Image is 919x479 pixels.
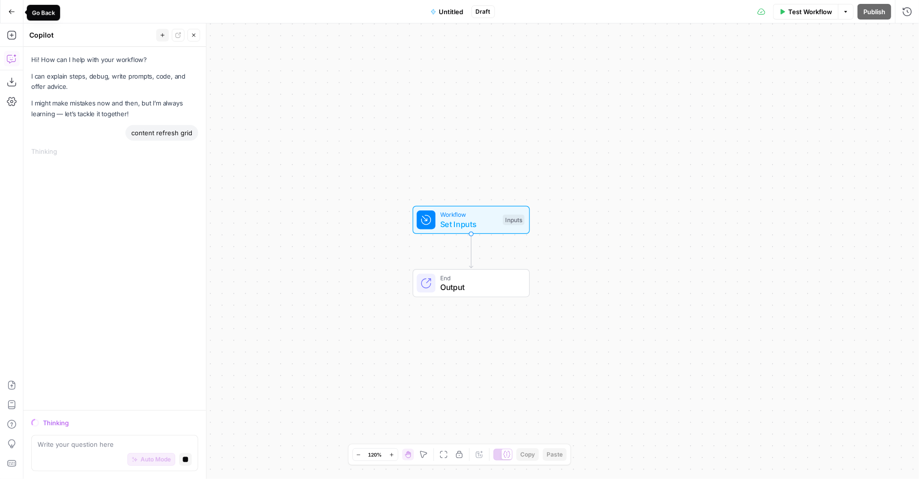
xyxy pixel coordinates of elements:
button: Publish [858,4,891,20]
div: Thinking [43,418,198,428]
span: Publish [863,7,885,17]
div: WorkflowSet InputsInputs [381,206,562,234]
span: 120% [368,451,382,458]
p: I can explain steps, debug, write prompts, code, and offer advice. [31,71,198,92]
span: Test Workflow [788,7,832,17]
span: Set Inputs [440,218,498,230]
div: Thinking [31,146,198,156]
button: Untitled [425,4,470,20]
button: Paste [543,448,567,461]
span: Draft [476,7,490,16]
span: Auto Mode [141,455,171,464]
span: Untitled [439,7,464,17]
span: Workflow [440,210,498,219]
button: Copy [516,448,539,461]
span: End [440,273,520,283]
p: Hi! How can I help with your workflow? [31,55,198,65]
div: content refresh grid [125,125,198,141]
p: I might make mistakes now and then, but I’m always learning — let’s tackle it together! [31,98,198,119]
div: ... [57,146,63,156]
div: Inputs [503,215,524,226]
g: Edge from start to end [470,233,473,268]
div: EndOutput [381,269,562,297]
span: Copy [520,450,535,459]
div: Copilot [29,30,153,40]
button: Auto Mode [127,453,175,466]
span: Output [440,281,520,293]
button: Test Workflow [773,4,838,20]
span: Paste [547,450,563,459]
div: Go Back [32,8,55,17]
